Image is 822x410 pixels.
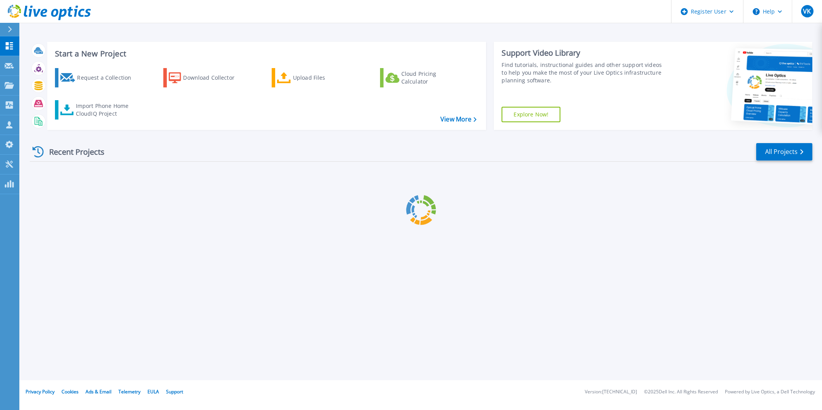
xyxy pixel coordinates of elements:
[644,389,718,395] li: © 2025 Dell Inc. All Rights Reserved
[26,388,55,395] a: Privacy Policy
[147,388,159,395] a: EULA
[502,107,560,122] a: Explore Now!
[585,389,637,395] li: Version: [TECHNICAL_ID]
[76,102,136,118] div: Import Phone Home CloudIQ Project
[502,61,665,84] div: Find tutorials, instructional guides and other support videos to help you make the most of your L...
[756,143,812,161] a: All Projects
[272,68,358,87] a: Upload Files
[502,48,665,58] div: Support Video Library
[380,68,466,87] a: Cloud Pricing Calculator
[803,8,811,14] span: VK
[55,50,476,58] h3: Start a New Project
[62,388,79,395] a: Cookies
[30,142,115,161] div: Recent Projects
[55,68,141,87] a: Request a Collection
[163,68,250,87] a: Download Collector
[293,70,355,85] div: Upload Files
[440,116,476,123] a: View More
[86,388,111,395] a: Ads & Email
[725,389,815,395] li: Powered by Live Optics, a Dell Technology
[118,388,140,395] a: Telemetry
[183,70,245,85] div: Download Collector
[401,70,463,85] div: Cloud Pricing Calculator
[77,70,139,85] div: Request a Collection
[166,388,183,395] a: Support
